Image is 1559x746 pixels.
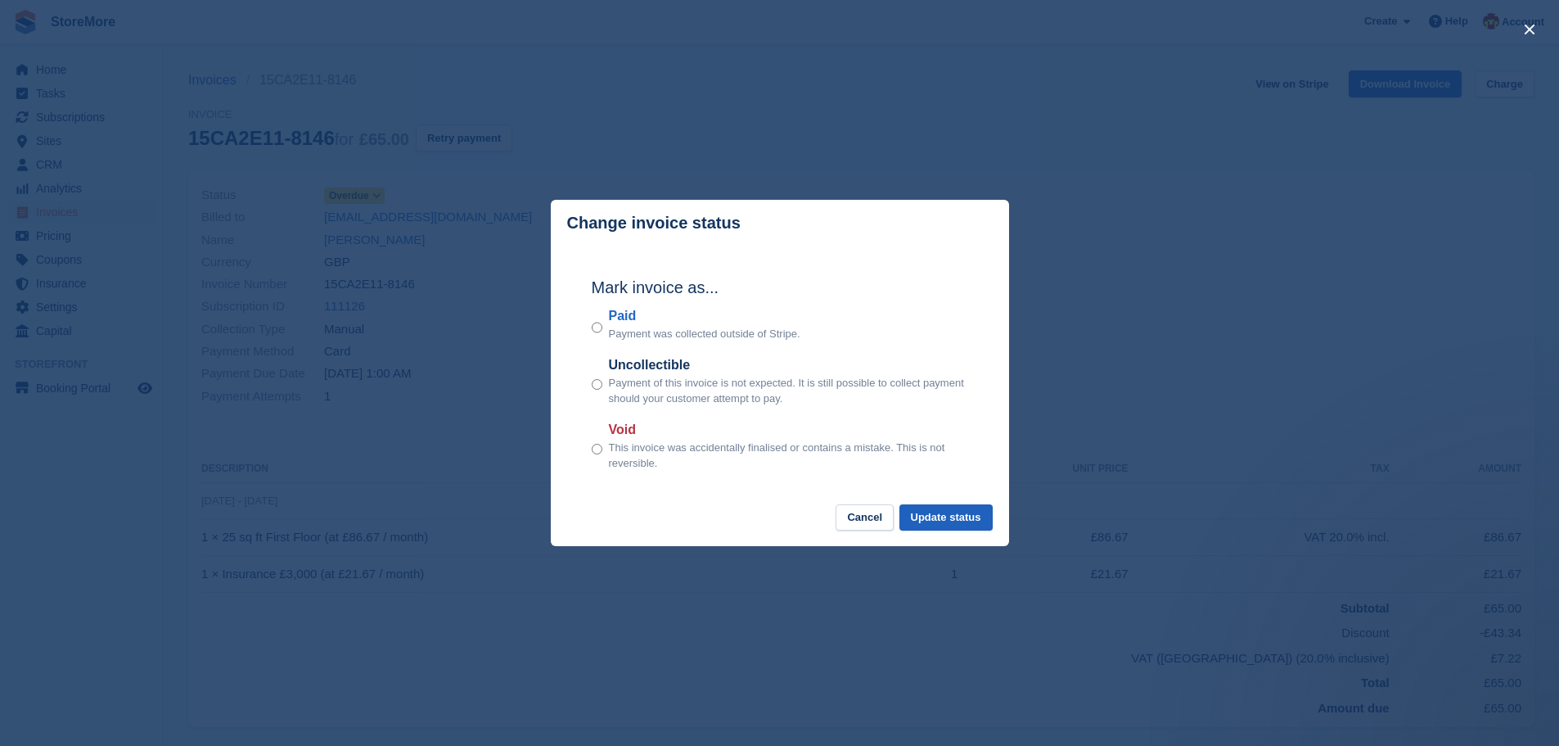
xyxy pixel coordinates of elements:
[609,326,800,342] p: Payment was collected outside of Stripe.
[1516,16,1543,43] button: close
[609,355,968,375] label: Uncollectible
[592,275,968,300] h2: Mark invoice as...
[609,440,968,472] p: This invoice was accidentally finalised or contains a mistake. This is not reversible.
[836,504,894,531] button: Cancel
[609,306,800,326] label: Paid
[609,420,968,440] label: Void
[567,214,741,233] p: Change invoice status
[899,504,993,531] button: Update status
[609,375,968,407] p: Payment of this invoice is not expected. It is still possible to collect payment should your cust...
